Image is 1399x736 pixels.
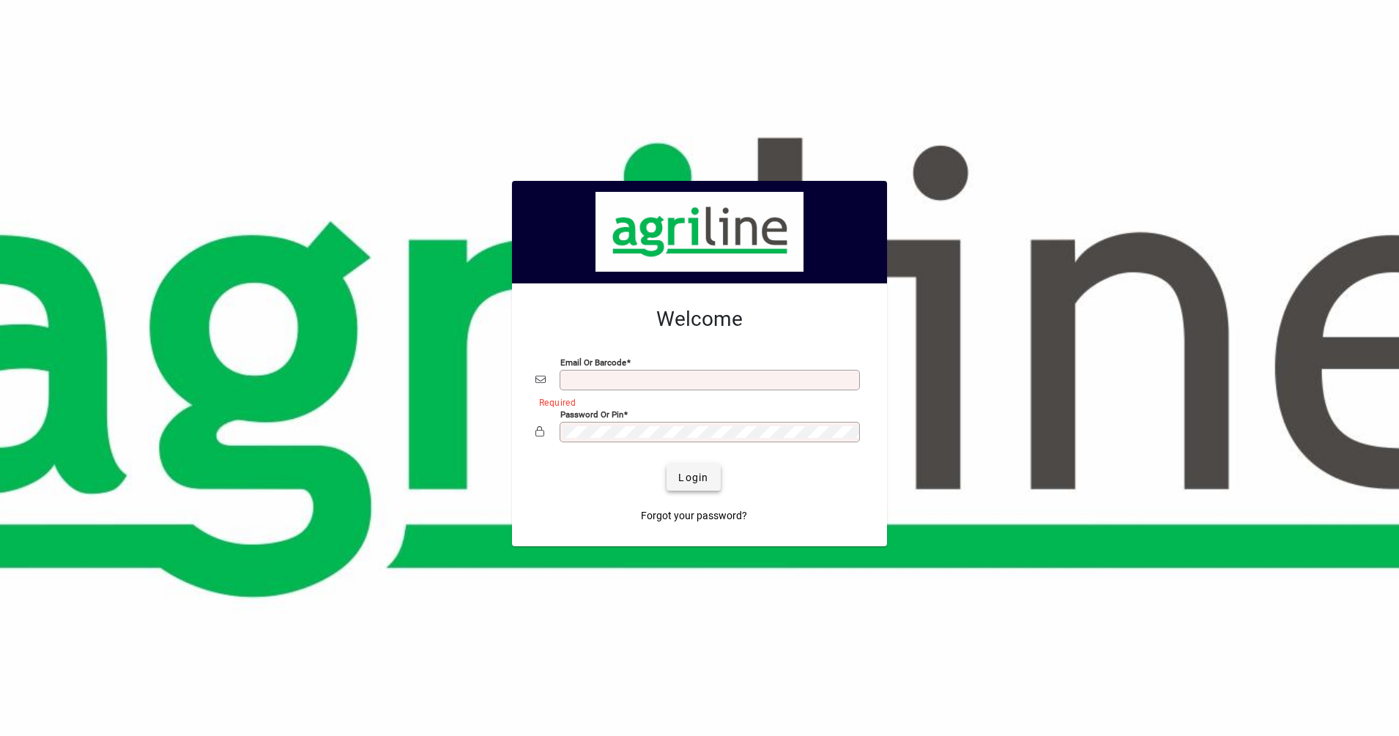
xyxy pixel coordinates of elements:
button: Login [667,464,720,491]
h2: Welcome [535,307,864,332]
mat-error: Required [539,394,852,409]
mat-label: Email or Barcode [560,357,626,368]
mat-label: Password or Pin [560,409,623,420]
span: Login [678,470,708,486]
span: Forgot your password? [641,508,747,524]
a: Forgot your password? [635,502,753,529]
